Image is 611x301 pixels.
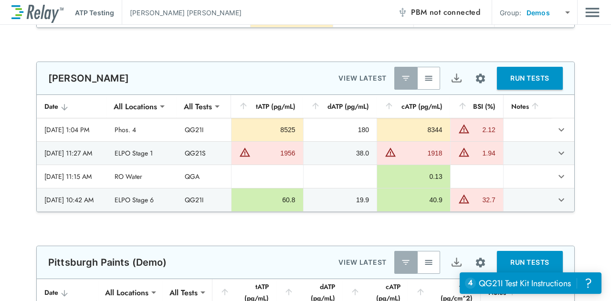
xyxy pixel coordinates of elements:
span: not connected [430,7,480,18]
td: ELPO Stage 6 [107,188,177,211]
div: 32.7 [472,195,495,205]
div: 8344 [385,125,442,135]
div: 8525 [239,125,295,135]
img: LuminUltra Relay [11,2,63,23]
td: RO Water [107,165,177,188]
p: [PERSON_NAME] [48,73,129,84]
img: Export Icon [451,73,463,84]
img: Export Icon [451,257,463,269]
div: 40.9 [385,195,442,205]
img: Settings Icon [474,73,486,84]
div: All Locations [107,97,164,116]
td: QG21S [177,142,231,165]
p: VIEW LATEST [338,257,387,268]
img: Warning [458,193,470,205]
div: cATP (pg/mL) [384,101,442,112]
button: expand row [553,145,569,161]
span: PBM [411,6,480,19]
p: Pittsburgh Paints (Demo) [48,257,167,268]
div: 38.0 [311,148,369,158]
div: 1956 [253,148,295,158]
div: [DATE] 1:04 PM [44,125,99,135]
button: Export [445,67,468,90]
img: Settings Icon [474,257,486,269]
div: tATP (pg/mL) [239,101,295,112]
div: 60.8 [239,195,295,205]
div: BSI (%) [458,101,495,112]
button: Site setup [468,66,493,91]
img: Latest [401,73,411,83]
div: dATP (pg/mL) [311,101,369,112]
div: 2.12 [472,125,495,135]
img: Warning [458,123,470,135]
div: [DATE] 11:27 AM [44,148,99,158]
p: Group: [500,8,521,18]
th: Date [37,95,107,118]
img: Warning [239,146,251,158]
img: Offline Icon [398,8,407,17]
img: Drawer Icon [585,3,600,21]
p: [PERSON_NAME] [PERSON_NAME] [130,8,242,18]
p: VIEW LATEST [338,73,387,84]
iframe: Resource center [460,272,601,294]
button: RUN TESTS [497,67,563,90]
div: 0.13 [385,172,442,181]
button: Main menu [585,3,600,21]
img: View All [424,258,433,267]
img: Warning [385,146,396,158]
div: 1.94 [472,148,495,158]
td: QG21I [177,188,231,211]
td: ELPO Stage 1 [107,142,177,165]
button: Export [445,251,468,274]
div: [DATE] 10:42 AM [44,195,99,205]
img: Latest [401,258,411,267]
td: QGA [177,165,231,188]
button: expand row [553,122,569,138]
div: 1918 [399,148,442,158]
button: Site setup [468,250,493,275]
img: View All [424,73,433,83]
table: sticky table [37,95,574,212]
td: Phos. 4 [107,118,177,141]
div: [DATE] 11:15 AM [44,172,99,181]
p: ATP Testing [75,8,114,18]
button: RUN TESTS [497,251,563,274]
div: All Tests [177,97,219,116]
div: 180 [311,125,369,135]
div: Notes [511,101,544,112]
div: 19.9 [311,195,369,205]
button: expand row [553,168,569,185]
button: PBM not connected [394,3,484,22]
button: expand row [553,192,569,208]
td: QG21I [177,118,231,141]
img: Warning [458,146,470,158]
